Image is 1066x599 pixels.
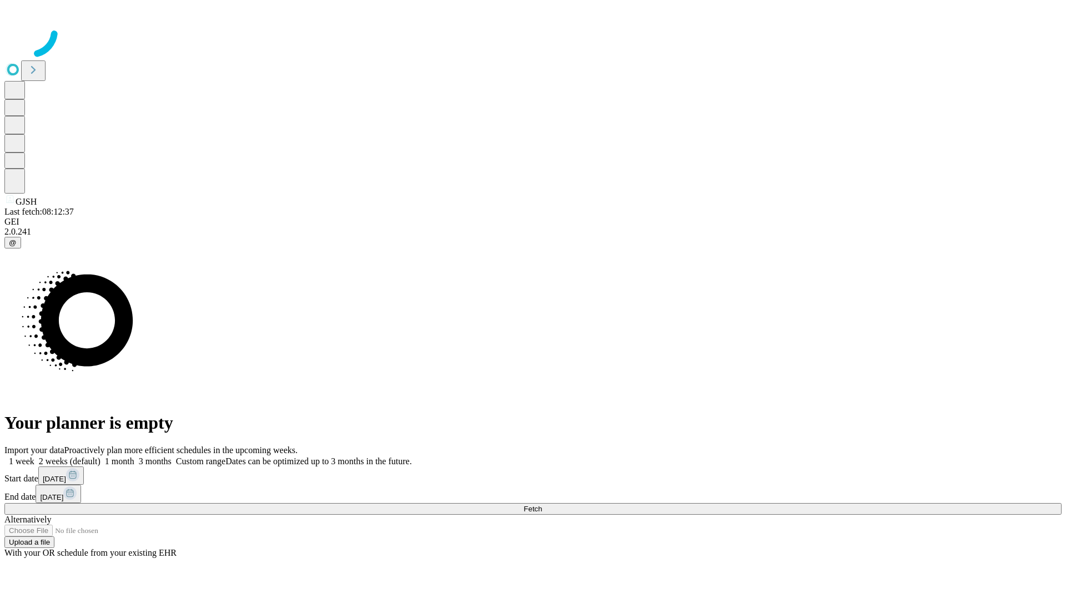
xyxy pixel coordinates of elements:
[9,456,34,466] span: 1 week
[225,456,411,466] span: Dates can be optimized up to 3 months in the future.
[524,505,542,513] span: Fetch
[4,413,1062,433] h1: Your planner is empty
[4,503,1062,515] button: Fetch
[4,466,1062,485] div: Start date
[139,456,172,466] span: 3 months
[4,237,21,248] button: @
[4,536,54,548] button: Upload a file
[4,485,1062,503] div: End date
[36,485,81,503] button: [DATE]
[43,475,66,483] span: [DATE]
[105,456,134,466] span: 1 month
[176,456,225,466] span: Custom range
[4,445,64,455] span: Import your data
[39,456,100,466] span: 2 weeks (default)
[38,466,84,485] button: [DATE]
[64,445,298,455] span: Proactively plan more efficient schedules in the upcoming weeks.
[4,548,177,557] span: With your OR schedule from your existing EHR
[4,515,51,524] span: Alternatively
[4,227,1062,237] div: 2.0.241
[4,207,74,216] span: Last fetch: 08:12:37
[40,493,63,501] span: [DATE]
[9,238,17,247] span: @
[4,217,1062,227] div: GEI
[16,197,37,206] span: GJSH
